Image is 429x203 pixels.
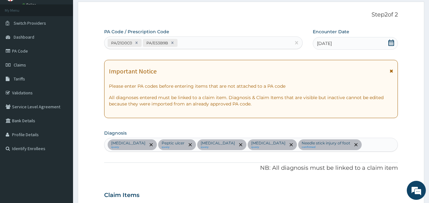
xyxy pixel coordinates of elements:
[111,141,145,146] p: [MEDICAL_DATA]
[251,146,285,149] small: query
[104,130,127,136] label: Diagnosis
[37,61,88,125] span: We're online!
[302,146,350,149] small: confirmed
[104,29,169,35] label: PA Code / Prescription Code
[144,39,169,47] div: PA/E53B9B
[109,68,157,75] h1: Important Notice
[33,35,107,44] div: Chat with us now
[111,146,145,149] small: query
[302,141,350,146] p: Needle stick injury of foot
[109,94,393,107] p: All diagnoses entered must be linked to a claim item. Diagnosis & Claim Items that are visible bu...
[14,20,46,26] span: Switch Providers
[109,83,393,89] p: Please enter PA codes before entering items that are not attached to a PA code
[201,141,235,146] p: [MEDICAL_DATA]
[14,34,34,40] span: Dashboard
[251,141,285,146] p: [MEDICAL_DATA]
[187,142,193,148] span: remove selection option
[313,29,349,35] label: Encounter Date
[162,146,184,149] small: query
[288,142,294,148] span: remove selection option
[14,76,25,82] span: Tariffs
[109,39,133,47] div: PA/21D0C0
[104,192,139,199] h3: Claim Items
[12,32,26,48] img: d_794563401_company_1708531726252_794563401
[22,3,37,7] a: Online
[201,146,235,149] small: query
[104,164,398,172] p: NB: All diagnosis must be linked to a claim item
[104,3,119,18] div: Minimize live chat window
[148,142,154,148] span: remove selection option
[353,142,359,148] span: remove selection option
[162,141,184,146] p: Peptic ulcer
[3,136,121,158] textarea: Type your message and hit 'Enter'
[238,142,244,148] span: remove selection option
[104,11,398,18] p: Step 2 of 2
[317,40,332,47] span: [DATE]
[14,62,26,68] span: Claims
